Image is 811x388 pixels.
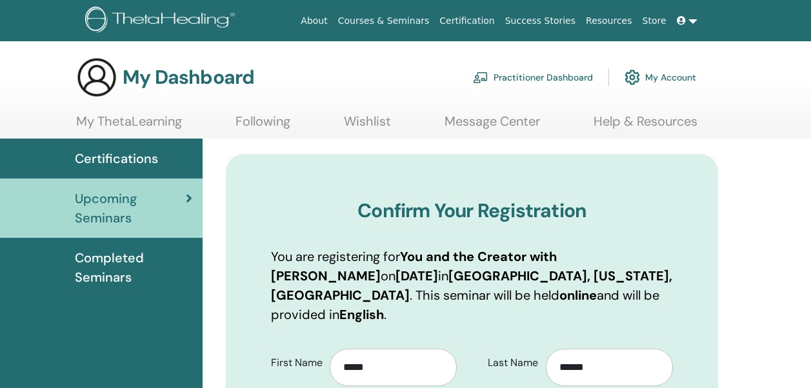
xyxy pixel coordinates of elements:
[295,9,332,33] a: About
[261,351,330,375] label: First Name
[473,72,488,83] img: chalkboard-teacher.svg
[473,63,593,92] a: Practitioner Dashboard
[85,6,239,35] img: logo.png
[594,113,697,139] a: Help & Resources
[434,9,499,33] a: Certification
[625,63,696,92] a: My Account
[76,57,117,98] img: generic-user-icon.jpg
[333,9,435,33] a: Courses & Seminars
[478,351,546,375] label: Last Name
[625,66,640,88] img: cog.svg
[581,9,637,33] a: Resources
[339,306,384,323] b: English
[637,9,672,33] a: Store
[271,248,557,284] b: You and the Creator with [PERSON_NAME]
[500,9,581,33] a: Success Stories
[76,113,182,139] a: My ThetaLearning
[445,113,540,139] a: Message Center
[271,267,672,304] b: [GEOGRAPHIC_DATA], [US_STATE], [GEOGRAPHIC_DATA]
[123,66,254,89] h3: My Dashboard
[559,287,597,304] b: online
[395,267,438,284] b: [DATE]
[75,149,158,168] span: Certifications
[235,113,290,139] a: Following
[271,199,673,222] h3: Confirm Your Registration
[75,189,186,228] span: Upcoming Seminars
[344,113,391,139] a: Wishlist
[271,247,673,324] p: You are registering for on in . This seminar will be held and will be provided in .
[75,248,192,287] span: Completed Seminars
